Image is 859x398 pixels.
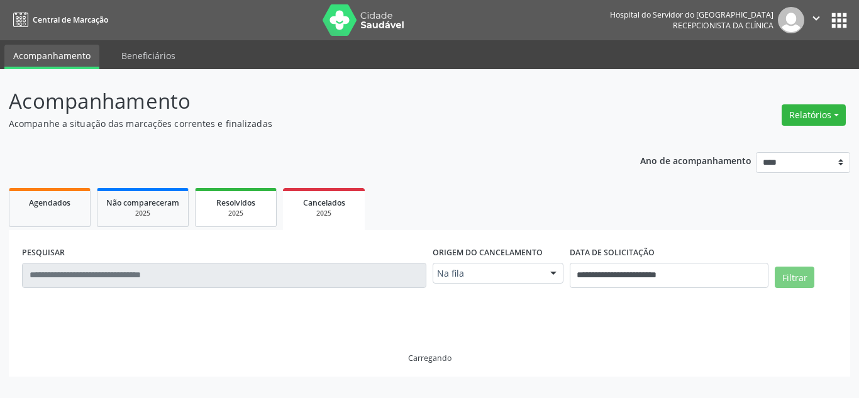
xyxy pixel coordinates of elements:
button: Relatórios [782,104,846,126]
span: Cancelados [303,197,345,208]
img: img [778,7,804,33]
span: Na fila [437,267,538,280]
p: Ano de acompanhamento [640,152,751,168]
label: DATA DE SOLICITAÇÃO [570,243,655,263]
div: 2025 [106,209,179,218]
a: Central de Marcação [9,9,108,30]
button: apps [828,9,850,31]
a: Beneficiários [113,45,184,67]
span: Resolvidos [216,197,255,208]
a: Acompanhamento [4,45,99,69]
span: Recepcionista da clínica [673,20,773,31]
label: Origem do cancelamento [433,243,543,263]
div: Carregando [408,353,452,363]
span: Central de Marcação [33,14,108,25]
div: 2025 [292,209,356,218]
button:  [804,7,828,33]
div: 2025 [204,209,267,218]
button: Filtrar [775,267,814,288]
i:  [809,11,823,25]
p: Acompanhamento [9,86,598,117]
span: Não compareceram [106,197,179,208]
span: Agendados [29,197,70,208]
div: Hospital do Servidor do [GEOGRAPHIC_DATA] [610,9,773,20]
label: PESQUISAR [22,243,65,263]
p: Acompanhe a situação das marcações correntes e finalizadas [9,117,598,130]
